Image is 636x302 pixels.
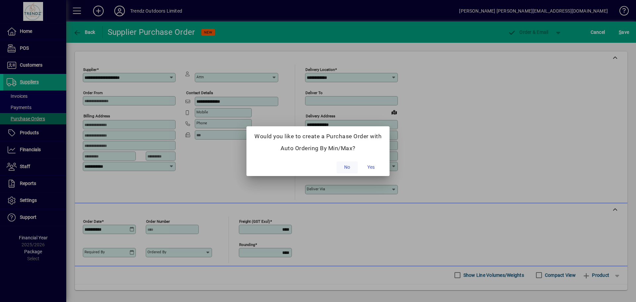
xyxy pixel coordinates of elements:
[360,161,382,173] button: Yes
[254,133,382,140] h5: Would you like to create a Purchase Order with
[344,164,350,171] span: No
[367,164,375,171] span: Yes
[254,145,382,152] h5: Auto Ordering By Min/Max?
[337,161,358,173] button: No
